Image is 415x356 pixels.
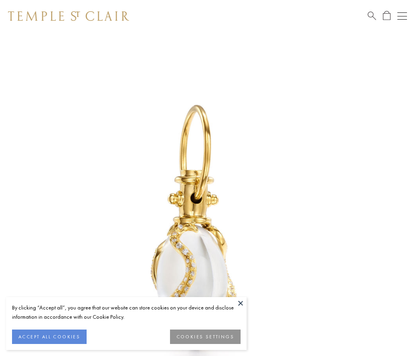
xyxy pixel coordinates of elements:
[397,11,407,21] button: Open navigation
[368,11,376,21] a: Search
[8,11,129,21] img: Temple St. Clair
[170,330,241,344] button: COOKIES SETTINGS
[383,11,391,21] a: Open Shopping Bag
[12,303,241,322] div: By clicking “Accept all”, you agree that our website can store cookies on your device and disclos...
[12,330,87,344] button: ACCEPT ALL COOKIES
